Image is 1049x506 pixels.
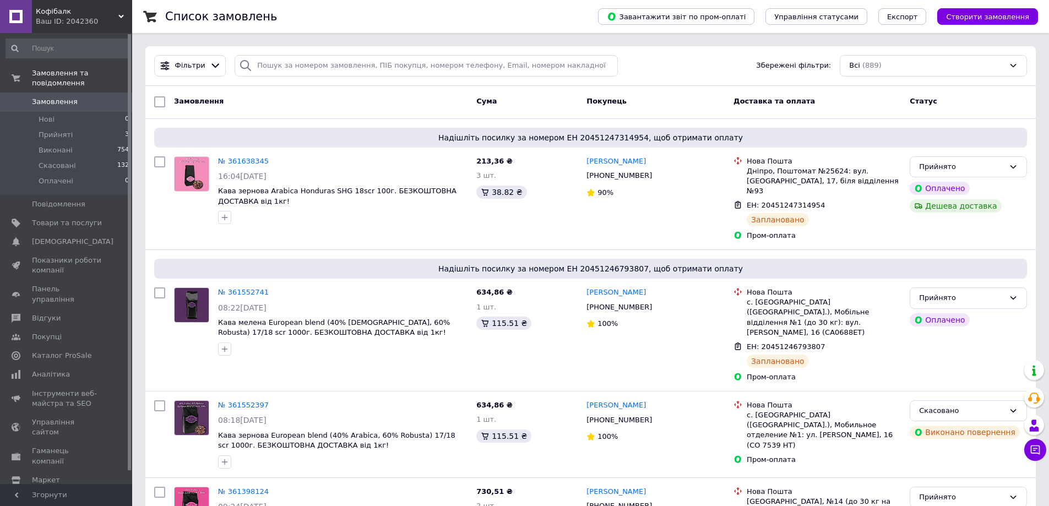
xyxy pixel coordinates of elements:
a: Кава зернова Arabica Honduras SHG 18scr 100г. БЕЗКОШТОВНА ДОСТАВКА від 1кг! [218,187,456,205]
span: 16:04[DATE] [218,172,267,181]
span: 730,51 ₴ [476,487,513,496]
span: 08:18[DATE] [218,416,267,425]
span: Аналітика [32,369,70,379]
span: 754 [117,145,129,155]
a: Кава мелена European blend (40% [DEMOGRAPHIC_DATA], 60% Robusta) 17/18 scr 1000г. БЕЗКОШТОВНА ДОС... [218,318,450,337]
div: с. [GEOGRAPHIC_DATA] ([GEOGRAPHIC_DATA].), Мобільне відділення №1 (до 30 кг): вул. [PERSON_NAME],... [747,297,901,338]
div: Нова Пошта [747,287,901,297]
a: Створити замовлення [926,12,1038,20]
button: Завантажити звіт по пром-оплаті [598,8,754,25]
div: Заплановано [747,355,809,368]
div: Нова Пошта [747,156,901,166]
span: Відгуки [32,313,61,323]
a: Кава зернова European blend (40% Arabica, 60% Robusta) 17/18 scr 1000г. БЕЗКОШТОВНА ДОСТАВКА від ... [218,431,455,450]
a: № 361552397 [218,401,269,409]
span: 100% [597,432,618,440]
div: Скасовано [919,405,1004,417]
div: 115.51 ₴ [476,429,531,443]
div: [PHONE_NUMBER] [584,300,654,314]
span: Замовлення [174,97,224,105]
a: Фото товару [174,287,209,323]
span: ЕН: 20451246793807 [747,342,825,351]
span: 132 [117,161,129,171]
span: Каталог ProSale [32,351,91,361]
span: Прийняті [39,130,73,140]
div: с. [GEOGRAPHIC_DATA] ([GEOGRAPHIC_DATA].), Мобильное отделение №1: ул. [PERSON_NAME], 16 (СО 7539... [747,410,901,450]
input: Пошук за номером замовлення, ПІБ покупця, номером телефону, Email, номером накладної [235,55,618,77]
a: Фото товару [174,400,209,436]
div: 115.51 ₴ [476,317,531,330]
input: Пошук [6,39,130,58]
a: № 361552741 [218,288,269,296]
div: Прийнято [919,492,1004,503]
img: Фото товару [175,288,209,322]
span: 213,36 ₴ [476,157,513,165]
img: Фото товару [175,157,209,191]
span: Маркет [32,475,60,485]
span: 634,86 ₴ [476,288,513,296]
span: Створити замовлення [946,13,1029,21]
span: Інструменти веб-майстра та SEO [32,389,102,409]
div: [PHONE_NUMBER] [584,168,654,183]
span: 90% [597,188,613,197]
div: Дніпро, Поштомат №25624: вул. [GEOGRAPHIC_DATA], 17, біля відділення №93 [747,166,901,197]
span: Надішліть посилку за номером ЕН 20451247314954, щоб отримати оплату [159,132,1023,143]
span: Товари та послуги [32,218,102,228]
span: Кофібалк [36,7,118,17]
span: Скасовані [39,161,76,171]
span: 1 шт. [476,303,496,311]
span: 634,86 ₴ [476,401,513,409]
div: Нова Пошта [747,400,901,410]
span: 0 [125,115,129,124]
img: Фото товару [175,401,209,435]
span: Доставка та оплата [733,97,815,105]
span: Фільтри [175,61,205,71]
span: 1 шт. [476,415,496,423]
div: Оплачено [910,313,969,327]
span: Гаманець компанії [32,446,102,466]
span: Оплачені [39,176,73,186]
button: Експорт [878,8,927,25]
span: Нові [39,115,55,124]
span: Замовлення та повідомлення [32,68,132,88]
span: Експорт [887,13,918,21]
span: Збережені фільтри: [756,61,831,71]
a: [PERSON_NAME] [586,287,646,298]
span: Покупці [32,332,62,342]
div: Прийнято [919,161,1004,173]
span: Замовлення [32,97,78,107]
div: Нова Пошта [747,487,901,497]
span: [DEMOGRAPHIC_DATA] [32,237,113,247]
button: Управління статусами [765,8,867,25]
div: 38.82 ₴ [476,186,526,199]
span: 3 [125,130,129,140]
div: Дешева доставка [910,199,1001,213]
a: [PERSON_NAME] [586,156,646,167]
div: Прийнято [919,292,1004,304]
div: Оплачено [910,182,969,195]
h1: Список замовлень [165,10,277,23]
span: Виконані [39,145,73,155]
div: [PHONE_NUMBER] [584,413,654,427]
span: Статус [910,97,937,105]
div: Пром-оплата [747,455,901,465]
span: Панель управління [32,284,102,304]
a: [PERSON_NAME] [586,487,646,497]
span: Покупець [586,97,627,105]
span: 3 шт. [476,171,496,179]
button: Створити замовлення [937,8,1038,25]
span: Всі [849,61,860,71]
span: Управління статусами [774,13,858,21]
span: (889) [862,61,882,69]
span: Повідомлення [32,199,85,209]
span: 0 [125,176,129,186]
a: [PERSON_NAME] [586,400,646,411]
span: Показники роботи компанії [32,255,102,275]
button: Чат з покупцем [1024,439,1046,461]
a: № 361398124 [218,487,269,496]
span: Завантажити звіт по пром-оплаті [607,12,746,21]
div: Виконано повернення [910,426,1020,439]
